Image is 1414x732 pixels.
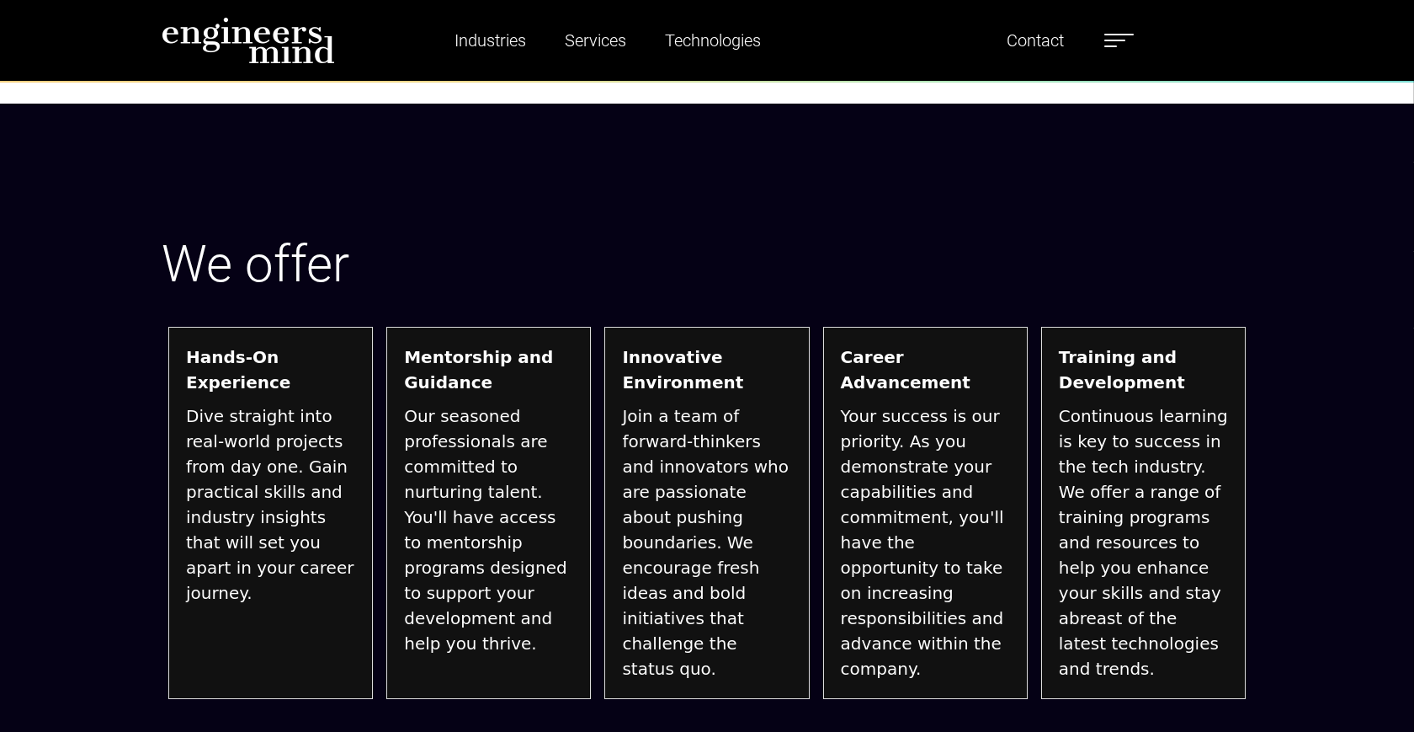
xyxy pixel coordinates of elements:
a: Industries [448,21,533,60]
strong: Innovative Environment [622,345,791,395]
img: logo [162,17,335,64]
a: Contact [1000,21,1071,60]
span: Join a team of forward-thinkers and innovators who are passionate about pushing boundaries. We en... [622,403,791,681]
a: Technologies [658,21,768,60]
span: Continuous learning is key to success in the tech industry. We offer a range of training programs... [1059,403,1228,681]
strong: Career Advancement [841,345,1010,395]
span: Your success is our priority. As you demonstrate your capabilities and commitment, you'll have th... [841,403,1010,681]
span: Dive straight into real-world projects from day one. Gain practical skills and industry insights ... [186,403,355,606]
span: Our seasoned professionals are committed to nurturing talent. You'll have access to mentorship pr... [404,403,573,656]
strong: Mentorship and Guidance [404,345,573,395]
span: We offer [162,234,349,294]
a: Services [558,21,633,60]
strong: Hands-On Experience [186,345,355,395]
strong: Training and Development [1059,345,1228,395]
